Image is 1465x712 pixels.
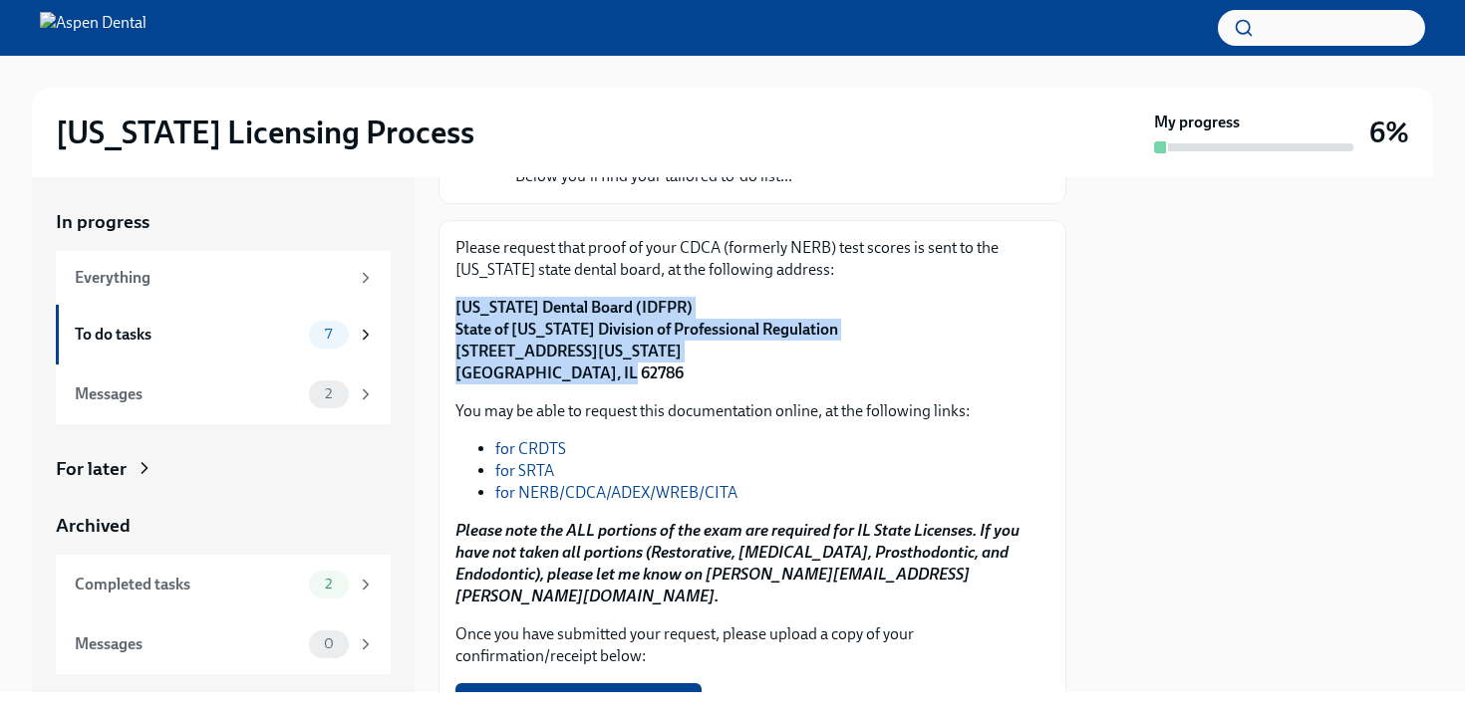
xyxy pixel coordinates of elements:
[455,521,1020,605] strong: Please note the ALL portions of the exam are required for IL State Licenses. If you have not take...
[313,327,344,342] span: 7
[40,12,146,44] img: Aspen Dental
[56,113,474,152] h2: [US_STATE] Licensing Process
[75,574,301,595] div: Completed tasks
[312,636,346,651] span: 0
[56,364,391,424] a: Messages2
[56,456,391,482] a: For later
[455,623,1049,667] p: Once you have submitted your request, please upload a copy of your confirmation/receipt below:
[75,324,301,346] div: To do tasks
[75,267,349,289] div: Everything
[56,456,127,482] div: For later
[455,298,838,382] strong: [US_STATE] Dental Board (IDFPR) State of [US_STATE] Division of Professional Regulation [STREET_A...
[495,461,554,480] a: for SRTA
[56,555,391,614] a: Completed tasks2
[495,439,566,458] a: for CRDTS
[455,400,1049,422] p: You may be able to request this documentation online, at the following links:
[75,383,301,405] div: Messages
[56,209,391,235] a: In progress
[56,513,391,539] a: Archived
[56,614,391,674] a: Messages0
[455,237,1049,281] p: Please request that proof of your CDCA (formerly NERB) test scores is sent to the [US_STATE] stat...
[313,577,344,592] span: 2
[495,483,737,502] a: for NERB/CDCA/ADEX/WREB/CITA
[75,633,301,655] div: Messages
[1154,112,1240,133] strong: My progress
[56,251,391,305] a: Everything
[1369,115,1409,150] h3: 6%
[56,305,391,364] a: To do tasks7
[313,386,344,401] span: 2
